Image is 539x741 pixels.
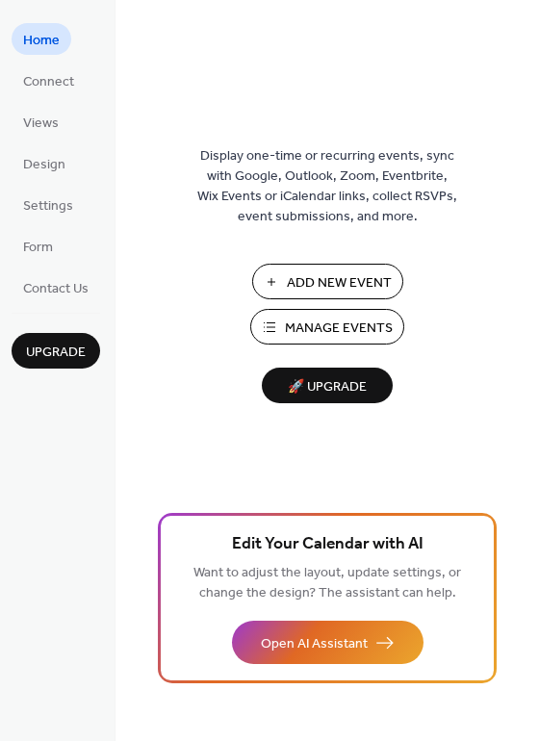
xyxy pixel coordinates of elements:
[12,271,100,303] a: Contact Us
[285,319,393,339] span: Manage Events
[23,238,53,258] span: Form
[232,531,423,558] span: Edit Your Calendar with AI
[12,230,64,262] a: Form
[12,23,71,55] a: Home
[23,155,65,175] span: Design
[197,146,457,227] span: Display one-time or recurring events, sync with Google, Outlook, Zoom, Eventbrite, Wix Events or ...
[262,368,393,403] button: 🚀 Upgrade
[23,114,59,134] span: Views
[23,279,89,299] span: Contact Us
[26,343,86,363] span: Upgrade
[250,309,404,345] button: Manage Events
[252,264,403,299] button: Add New Event
[12,147,77,179] a: Design
[12,64,86,96] a: Connect
[12,106,70,138] a: Views
[23,196,73,217] span: Settings
[12,333,100,369] button: Upgrade
[12,189,85,220] a: Settings
[23,72,74,92] span: Connect
[273,374,381,400] span: 🚀 Upgrade
[287,273,392,294] span: Add New Event
[232,621,423,664] button: Open AI Assistant
[193,560,461,606] span: Want to adjust the layout, update settings, or change the design? The assistant can help.
[261,634,368,654] span: Open AI Assistant
[23,31,60,51] span: Home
